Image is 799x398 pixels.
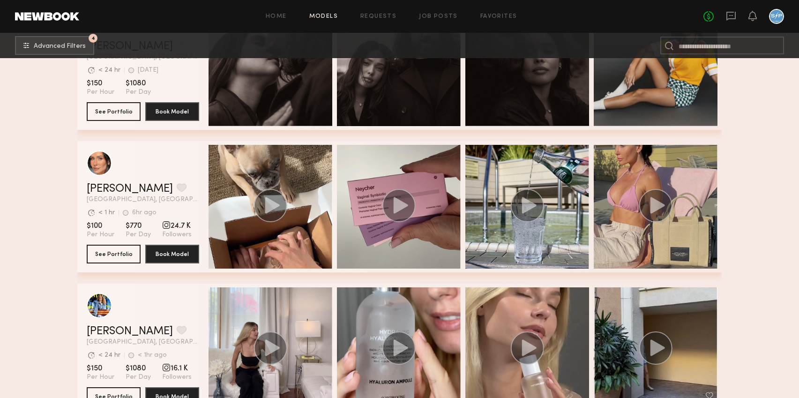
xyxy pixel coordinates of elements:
span: Per Day [126,231,151,239]
a: Home [266,14,287,20]
span: [GEOGRAPHIC_DATA], [GEOGRAPHIC_DATA] [87,196,199,203]
a: Favorites [480,14,517,20]
span: Advanced Filters [34,43,86,50]
button: Book Model [145,102,199,121]
span: 16.1 K [162,364,192,373]
span: 4 [91,36,95,40]
span: Followers [162,373,192,382]
span: Per Hour [87,88,114,97]
button: See Portfolio [87,102,141,121]
button: See Portfolio [87,245,141,263]
span: 24.7 K [162,221,192,231]
a: Models [309,14,338,20]
span: $1080 [126,79,151,88]
span: $150 [87,364,114,373]
span: $100 [87,221,114,231]
span: $150 [87,79,114,88]
a: [PERSON_NAME] [87,183,173,195]
div: 6hr ago [132,210,157,216]
span: Per Day [126,373,151,382]
div: < 1 hr [98,210,115,216]
div: < 24 hr [98,352,120,359]
span: Followers [162,231,192,239]
span: [GEOGRAPHIC_DATA], [GEOGRAPHIC_DATA] [87,339,199,345]
div: < 24 hr [98,67,120,74]
button: Book Model [145,245,199,263]
span: $1080 [126,364,151,373]
span: $770 [126,221,151,231]
a: Job Posts [419,14,458,20]
a: Requests [360,14,396,20]
button: 4Advanced Filters [15,36,94,55]
span: Per Day [126,88,151,97]
div: [DATE] [138,67,158,74]
a: [PERSON_NAME] [87,326,173,337]
span: Per Hour [87,231,114,239]
div: < 1hr ago [138,352,167,359]
span: Per Hour [87,373,114,382]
